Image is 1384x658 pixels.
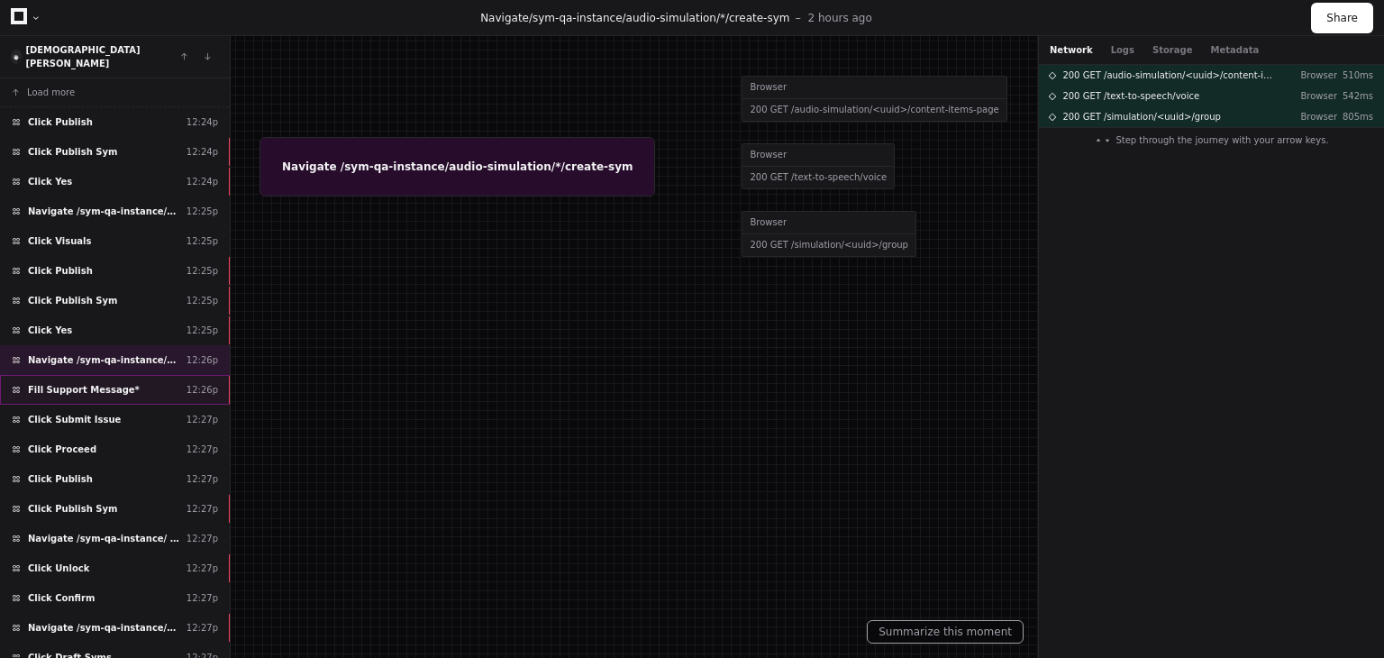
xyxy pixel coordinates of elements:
[28,591,95,605] span: Click Confirm
[28,413,121,426] span: Click Submit Issue
[1152,43,1192,57] button: Storage
[28,175,72,188] span: Click Yes
[187,205,218,218] div: 12:25p
[25,45,140,69] a: [DEMOGRAPHIC_DATA][PERSON_NAME]
[1050,43,1093,57] button: Network
[1337,89,1373,103] p: 542ms
[1337,110,1373,123] p: 805ms
[187,591,218,605] div: 12:27p
[187,532,218,545] div: 12:27p
[28,502,117,516] span: Click Publish Sym
[1337,69,1373,82] p: 510ms
[28,115,93,129] span: Click Publish
[28,562,89,575] span: Click Unlock
[187,175,218,188] div: 12:24p
[867,620,1024,644] button: Summarize this moment
[480,12,529,24] span: Navigate
[1062,110,1220,123] span: 200 GET /simulation/<uuid>/group
[1311,3,1373,33] button: Share
[1210,43,1259,57] button: Metadata
[187,502,218,516] div: 12:27p
[1287,110,1337,123] p: Browser
[187,294,218,307] div: 12:25p
[187,353,218,367] div: 12:26p
[187,443,218,456] div: 12:27p
[28,294,117,307] span: Click Publish Sym
[28,234,91,248] span: Click Visuals
[28,353,179,367] span: Navigate /sym-qa-instance/audio-simulation/*/create-sym
[187,413,218,426] div: 12:27p
[187,234,218,248] div: 12:25p
[12,51,21,63] img: 10.svg
[28,145,117,159] span: Click Publish Sym
[28,264,93,278] span: Click Publish
[28,621,179,635] span: Navigate /sym-qa-instance/sym (Syms)
[807,11,871,25] p: 2 hours ago
[27,86,75,99] span: Load more
[28,532,179,545] span: Navigate /sym-qa-instance/ (Home)
[187,115,218,129] div: 12:24p
[187,383,218,397] div: 12:26p
[1287,69,1337,82] p: Browser
[28,205,179,218] span: Navigate /sym-qa-instance/audio-simulation/*/create-sym
[1062,69,1272,82] span: 200 GET /audio-simulation/<uuid>/content-items-page
[1115,133,1328,147] span: Step through the journey with your arrow keys.
[1287,89,1337,103] p: Browser
[187,562,218,575] div: 12:27p
[28,443,96,456] span: Click Proceed
[1111,43,1134,57] button: Logs
[28,383,140,397] span: Fill Support Message*
[529,12,790,24] span: /sym-qa-instance/audio-simulation/*/create-sym
[1062,89,1199,103] span: 200 GET /text-to-speech/voice
[187,264,218,278] div: 12:25p
[187,472,218,486] div: 12:27p
[28,324,72,337] span: Click Yes
[187,621,218,635] div: 12:27p
[28,472,93,486] span: Click Publish
[187,324,218,337] div: 12:25p
[187,145,218,159] div: 12:24p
